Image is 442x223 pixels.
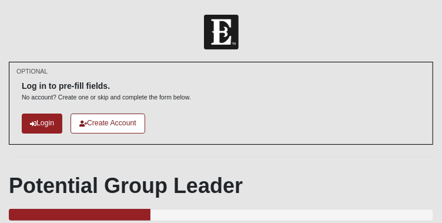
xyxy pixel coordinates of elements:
[204,15,239,49] img: Church of Eleven22 Logo
[22,81,191,91] h6: Log in to pre-fill fields.
[22,93,191,102] p: No account? Create one or skip and complete the form below.
[9,173,433,198] h1: Potential Group Leader
[22,114,62,133] a: Login
[16,67,48,76] small: OPTIONAL
[71,114,145,133] a: Create Account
